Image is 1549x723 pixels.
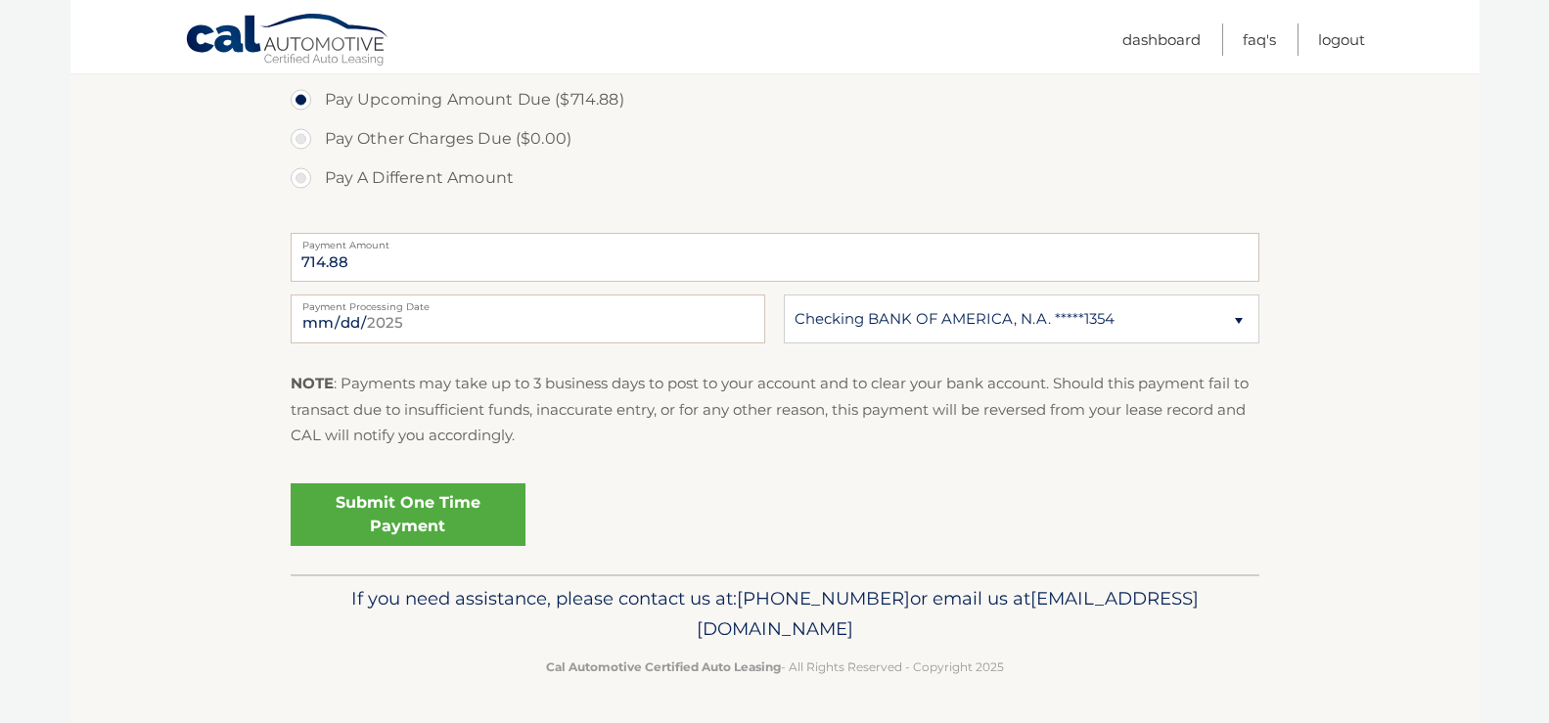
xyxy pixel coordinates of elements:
strong: NOTE [291,374,334,392]
label: Pay A Different Amount [291,158,1259,198]
span: [PHONE_NUMBER] [737,587,910,610]
a: Submit One Time Payment [291,483,525,546]
p: : Payments may take up to 3 business days to post to your account and to clear your bank account.... [291,371,1259,448]
input: Payment Amount [291,233,1259,282]
a: FAQ's [1243,23,1276,56]
label: Pay Other Charges Due ($0.00) [291,119,1259,158]
a: Logout [1318,23,1365,56]
input: Payment Date [291,294,765,343]
label: Payment Amount [291,233,1259,249]
label: Payment Processing Date [291,294,765,310]
p: - All Rights Reserved - Copyright 2025 [303,656,1247,677]
a: Cal Automotive [185,13,390,69]
p: If you need assistance, please contact us at: or email us at [303,583,1247,646]
strong: Cal Automotive Certified Auto Leasing [546,659,781,674]
a: Dashboard [1122,23,1201,56]
label: Pay Upcoming Amount Due ($714.88) [291,80,1259,119]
